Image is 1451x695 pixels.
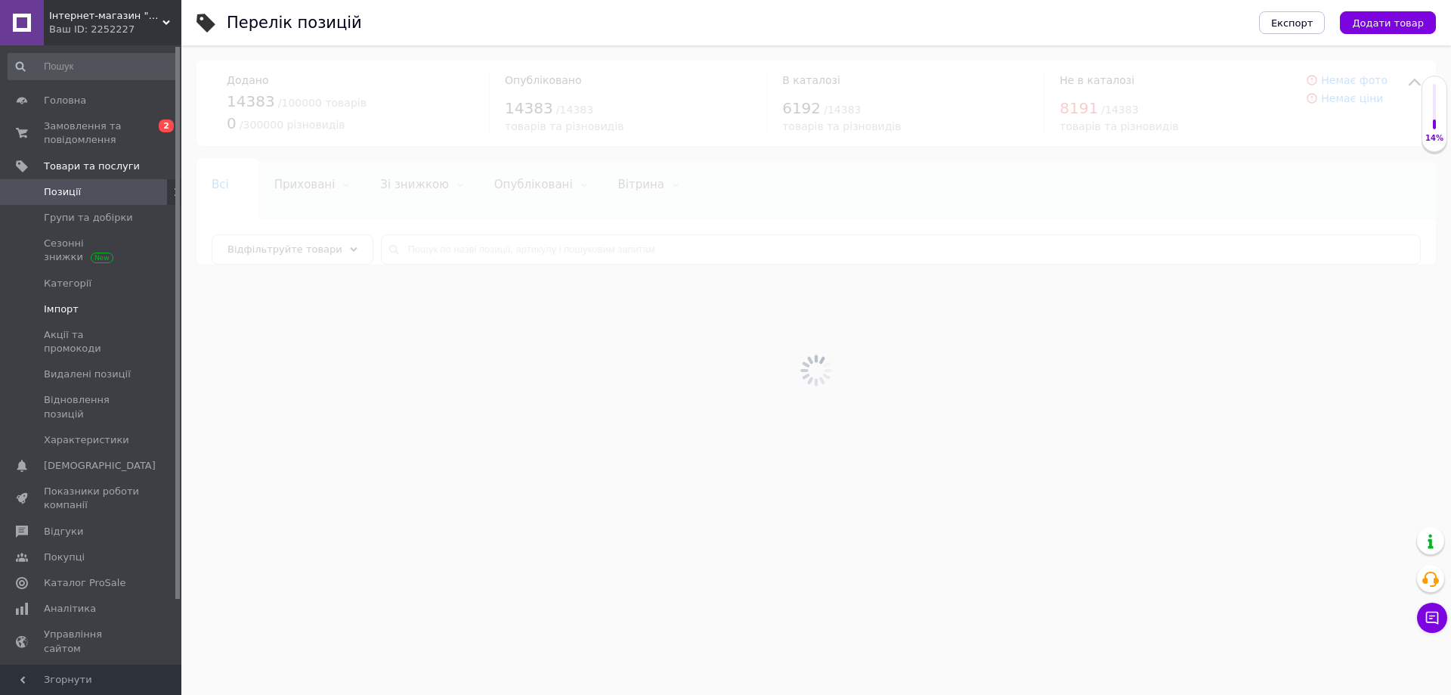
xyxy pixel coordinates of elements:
[44,628,140,655] span: Управління сайтом
[44,211,133,225] span: Групи та добірки
[227,15,362,31] div: Перелік позицій
[1422,133,1446,144] div: 14%
[44,237,140,264] span: Сезонні знижки
[49,9,162,23] span: Інтернет-магазин "TopCar"
[159,119,174,132] span: 2
[44,576,125,590] span: Каталог ProSale
[44,393,140,420] span: Відновлення позицій
[1271,17,1313,29] span: Експорт
[44,602,96,616] span: Аналітика
[44,525,83,538] span: Відгуки
[44,485,140,512] span: Показники роботи компанії
[1340,11,1436,34] button: Додати товар
[44,277,91,290] span: Категорії
[1417,603,1447,633] button: Чат з покупцем
[44,433,129,447] span: Характеристики
[1259,11,1326,34] button: Експорт
[1352,17,1424,29] span: Додати товар
[44,303,79,316] span: Імпорт
[44,160,140,173] span: Товари та послуги
[44,185,81,199] span: Позиції
[44,459,156,473] span: [DEMOGRAPHIC_DATA]
[8,53,178,80] input: Пошук
[44,119,140,147] span: Замовлення та повідомлення
[49,23,181,36] div: Ваш ID: 2252227
[44,328,140,355] span: Акції та промокоди
[44,368,131,381] span: Видалені позиції
[44,551,85,564] span: Покупці
[44,94,86,107] span: Головна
